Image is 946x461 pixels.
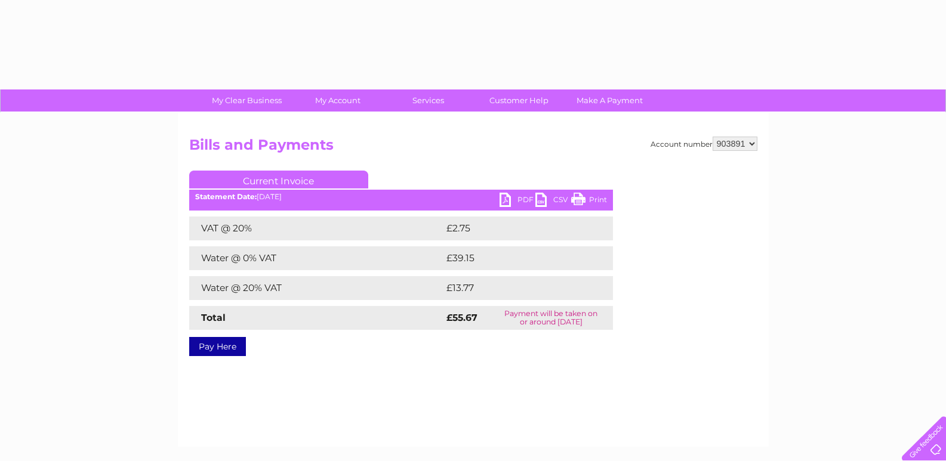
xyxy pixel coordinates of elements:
a: CSV [535,193,571,210]
td: £13.77 [443,276,587,300]
b: Statement Date: [195,192,257,201]
td: Payment will be taken on or around [DATE] [489,306,613,330]
div: [DATE] [189,193,613,201]
td: VAT @ 20% [189,216,443,240]
a: Make A Payment [560,89,659,112]
strong: £55.67 [446,312,477,323]
a: My Account [288,89,387,112]
strong: Total [201,312,226,323]
a: Current Invoice [189,171,368,188]
td: £2.75 [443,216,585,240]
h2: Bills and Payments [189,137,757,159]
a: Pay Here [189,337,246,356]
a: My Clear Business [198,89,296,112]
td: £39.15 [443,246,588,270]
a: Print [571,193,607,210]
a: Services [379,89,477,112]
a: Customer Help [470,89,568,112]
a: PDF [500,193,535,210]
td: Water @ 0% VAT [189,246,443,270]
div: Account number [651,137,757,151]
td: Water @ 20% VAT [189,276,443,300]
